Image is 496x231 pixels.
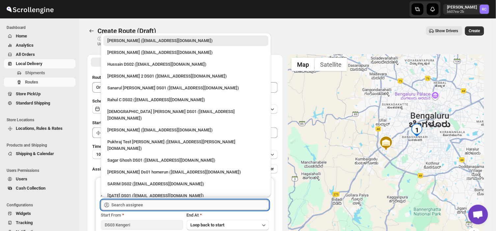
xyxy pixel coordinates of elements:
[97,36,201,47] p: ⓘ Shipments can also be added from Shipments menu Unrouted tab
[92,75,115,80] span: Route Name
[107,97,264,103] div: Rahul C DS02 ([EMAIL_ADDRESS][DOMAIN_NAME])
[107,127,264,133] div: [PERSON_NAME] ([EMAIL_ADDRESS][DOMAIN_NAME])
[468,205,488,224] a: Open chat
[5,1,55,17] img: ScrollEngine
[101,70,271,81] li: Ali Husain 2 DS01 (petec71113@advitize.com)
[447,10,477,14] p: b607ea-2b
[92,104,278,114] button: [DATE]|[DATE]
[7,168,76,173] span: Users Permissions
[4,218,75,227] button: Tracking
[465,26,484,35] button: Create
[7,25,76,30] span: Dashboard
[426,26,462,35] button: Show Drivers
[16,91,41,96] span: Store PickUp
[101,124,271,135] li: Vikas Rathod (lolegiy458@nalwan.com)
[101,58,271,70] li: Hussain DS02 (jarav60351@abatido.com)
[25,80,38,84] span: Routes
[7,143,76,148] span: Products and Shipping
[410,124,424,137] div: 1
[4,50,75,59] button: All Orders
[435,28,458,34] span: Show Drivers
[101,93,271,105] li: Rahul C DS02 (rahul.chopra@home-run.co)
[443,4,490,14] button: User menu
[16,34,27,38] span: Home
[16,176,27,181] span: Users
[25,70,45,75] span: Shipments
[101,135,271,154] li: Pukhraj Test Grewal (lesogip197@pariag.com)
[101,177,271,189] li: SARIM DS02 (xititor414@owlny.com)
[4,174,75,184] button: Users
[187,220,269,230] button: Loop back to start
[101,35,271,46] li: Rahul Chopra (pukhraj@home-run.co)
[16,52,35,57] span: All Orders
[7,117,76,123] span: Store Locations
[101,105,271,124] li: Islam Laskar DS01 (vixib74172@ikowat.com)
[107,73,264,80] div: [PERSON_NAME] 2 DS01 ([EMAIL_ADDRESS][DOMAIN_NAME])
[97,27,156,35] span: Create Route (Draft)
[107,49,264,56] div: [PERSON_NAME] ([EMAIL_ADDRESS][DOMAIN_NAME])
[107,139,264,152] div: Pukhraj Test [PERSON_NAME] ([EMAIL_ADDRESS][PERSON_NAME][DOMAIN_NAME])
[92,120,144,125] span: Start Location (Warehouse)
[16,211,31,216] span: Widgets
[16,186,45,191] span: Cash Collection
[4,78,75,87] button: Routes
[16,43,34,48] span: Analytics
[107,193,264,199] div: [DATE] DS01 ([EMAIL_ADDRESS][DOMAIN_NAME])
[315,58,347,71] button: Show satellite imagery
[480,5,489,14] span: Rahul Chopra
[101,46,271,58] li: Mujakkir Benguli (voweh79617@daypey.com)
[92,167,110,172] span: Assign to
[4,184,75,193] button: Cash Collection
[447,5,477,10] p: [PERSON_NAME]
[111,200,269,210] input: Search assignee
[4,32,75,41] button: Home
[92,150,278,159] button: 10 minutes
[107,108,264,122] div: [DEMOGRAPHIC_DATA] [PERSON_NAME] DS01 ([EMAIL_ADDRESS][DOMAIN_NAME])
[107,85,264,91] div: Sanarul [PERSON_NAME] DS01 ([EMAIL_ADDRESS][DOMAIN_NAME])
[4,124,75,133] button: Locations, Rules & Rates
[16,61,42,66] span: Local Delivery
[16,151,54,156] span: Shipping & Calendar
[101,81,271,93] li: Sanarul Haque DS01 (fefifag638@adosnan.com)
[16,126,63,131] span: Locations, Rules & Rates
[92,99,119,104] span: Scheduled for
[107,157,264,164] div: Sagar Ghosh DS01 ([EMAIL_ADDRESS][DOMAIN_NAME])
[469,28,480,34] span: Create
[101,166,271,177] li: Sourav Ds01 homerun (bamij29633@eluxeer.com)
[16,220,33,225] span: Tracking
[16,101,50,105] span: Standard Shipping
[107,37,264,44] div: [PERSON_NAME] ([EMAIL_ADDRESS][DOMAIN_NAME])
[91,58,184,67] button: All Route Options
[101,213,121,218] span: Start From
[107,181,264,187] div: SARIM DS02 ([EMAIL_ADDRESS][DOMAIN_NAME])
[4,68,75,78] button: Shipments
[482,7,487,12] text: RC
[4,149,75,158] button: Shipping & Calendar
[101,154,271,166] li: Sagar Ghosh DS01 (loneyoj483@downlor.com)
[191,222,225,227] span: Loop back to start
[4,41,75,50] button: Analytics
[107,61,264,68] div: Hussain DS02 ([EMAIL_ADDRESS][DOMAIN_NAME])
[7,202,76,208] span: Configurations
[107,169,264,175] div: [PERSON_NAME] Ds01 homerun ([EMAIL_ADDRESS][DOMAIN_NAME])
[92,144,119,149] span: Time Per Stop
[96,152,116,157] span: 10 minutes
[187,212,269,219] div: End At
[291,58,315,71] button: Show street map
[4,209,75,218] button: Widgets
[101,189,271,201] li: Raja DS01 (gasecig398@owlny.com)
[92,82,278,93] input: Eg: Bengaluru Route
[87,26,96,35] button: Routes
